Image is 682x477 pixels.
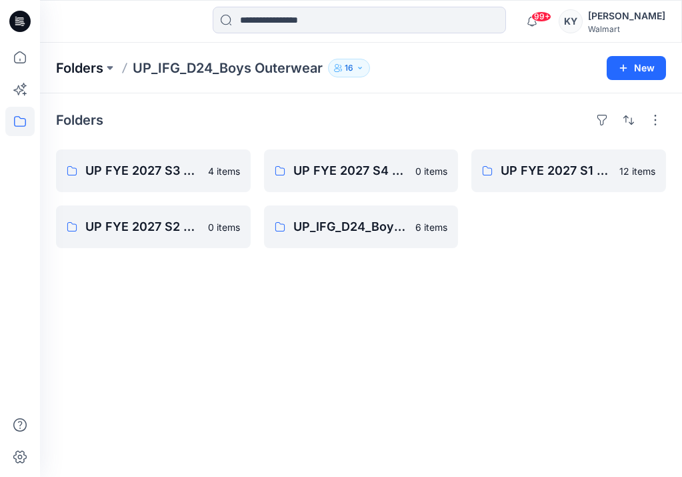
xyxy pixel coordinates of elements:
p: 12 items [619,164,655,178]
button: 16 [328,59,370,77]
p: UP FYE 2027 S4 Boys Outerwear [293,161,408,180]
p: UP_IFG_D24_Boys Outerwear Board [293,217,408,236]
div: [PERSON_NAME] [588,8,665,24]
button: New [607,56,666,80]
p: UP_IFG_D24_Boys Outerwear [133,59,323,77]
span: 99+ [531,11,551,22]
p: 6 items [415,220,447,234]
p: UP FYE 2027 S1 Boys Outerwear [501,161,611,180]
a: UP_IFG_D24_Boys Outerwear Board6 items [264,205,459,248]
a: UP FYE 2027 S2 Boys Outerwear0 items [56,205,251,248]
p: UP FYE 2027 S2 Boys Outerwear [85,217,200,236]
div: Walmart [588,24,665,34]
a: Folders [56,59,103,77]
p: 16 [345,61,353,75]
a: UP FYE 2027 S3 Boys Outerwear4 items [56,149,251,192]
p: 0 items [415,164,447,178]
p: 0 items [208,220,240,234]
a: UP FYE 2027 S1 Boys Outerwear12 items [471,149,666,192]
a: UP FYE 2027 S4 Boys Outerwear0 items [264,149,459,192]
div: KY [559,9,583,33]
h4: Folders [56,112,103,128]
p: UP FYE 2027 S3 Boys Outerwear [85,161,200,180]
p: 4 items [208,164,240,178]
